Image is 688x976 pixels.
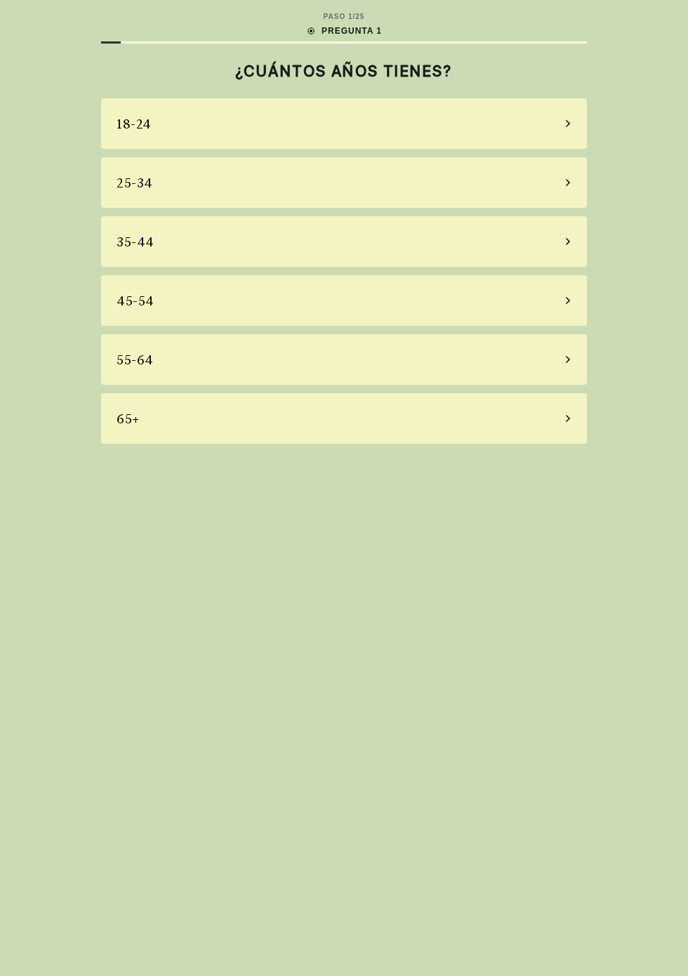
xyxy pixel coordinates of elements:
div: PASO 1 / 25 [324,11,365,22]
div: PREGUNTA 1 [306,25,382,37]
div: 35-44 [117,232,154,251]
div: 18-24 [117,114,152,133]
div: 25-34 [117,173,153,192]
div: 55-64 [117,350,154,369]
div: 65+ [117,409,140,428]
h2: ¿CUÁNTOS AÑOS TIENES? [101,62,587,80]
div: 45-54 [117,291,154,310]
